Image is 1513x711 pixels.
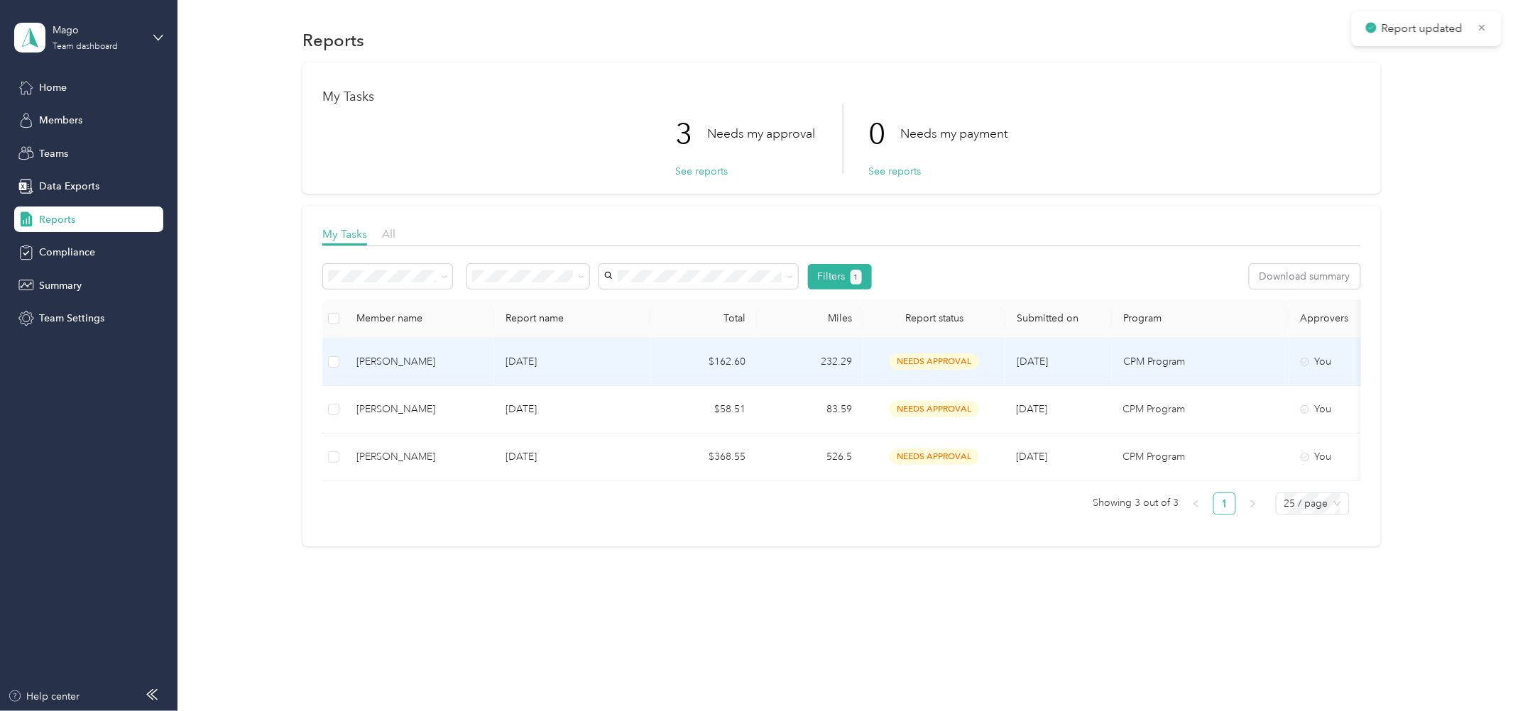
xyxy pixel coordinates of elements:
span: Reports [39,212,75,227]
th: Approvers [1289,299,1431,338]
a: 1 [1214,493,1235,514]
span: right [1249,500,1257,508]
h1: My Tasks [322,89,1361,104]
div: Member name [356,312,483,324]
button: left [1185,492,1208,515]
span: Compliance [39,245,95,260]
td: $368.55 [650,434,757,481]
div: Total [662,312,745,324]
p: Report updated [1382,20,1467,38]
span: needs approval [890,448,979,465]
span: Home [39,80,67,95]
td: 232.29 [757,338,863,386]
p: CPM Program [1123,354,1278,370]
span: Team Settings [39,311,104,326]
span: Summary [39,278,82,293]
div: Team dashboard [53,43,118,51]
div: Page Size [1276,492,1350,515]
span: Data Exports [39,179,99,194]
div: [PERSON_NAME] [356,402,483,417]
span: [DATE] [1017,451,1048,463]
p: Needs my payment [900,125,1007,143]
button: Help center [8,689,80,704]
button: 1 [851,270,863,285]
td: 526.5 [757,434,863,481]
iframe: Everlance-gr Chat Button Frame [1433,632,1513,711]
span: Members [39,113,82,128]
span: [DATE] [1017,403,1048,415]
div: You [1301,402,1420,417]
td: CPM Program [1112,434,1289,481]
span: 1 [854,271,858,284]
li: 1 [1213,492,1236,515]
div: Miles [768,312,852,324]
div: Mago [53,23,141,38]
div: [PERSON_NAME] [356,449,483,465]
button: Download summary [1250,264,1360,289]
div: You [1301,354,1420,370]
span: My Tasks [322,227,367,241]
span: left [1192,500,1201,508]
span: 25 / page [1284,493,1341,514]
span: All [382,227,395,241]
th: Report name [494,299,650,338]
td: $162.60 [650,338,757,386]
span: needs approval [890,401,979,417]
span: [DATE] [1017,355,1048,368]
p: [DATE] [506,354,639,370]
button: Filters1 [808,264,873,290]
div: [PERSON_NAME] [356,354,483,370]
span: Teams [39,146,68,161]
span: Showing 3 out of 3 [1093,492,1179,514]
span: Report status [875,312,994,324]
h1: Reports [302,33,364,48]
th: Submitted on [1005,299,1112,338]
p: Needs my approval [707,125,815,143]
button: right [1242,492,1265,515]
span: needs approval [890,353,979,370]
p: CPM Program [1123,402,1278,417]
th: Program [1112,299,1289,338]
td: $58.51 [650,386,757,434]
td: 83.59 [757,386,863,434]
p: [DATE] [506,449,639,465]
div: You [1301,449,1420,465]
button: See reports [675,164,728,179]
p: [DATE] [506,402,639,417]
li: Previous Page [1185,492,1208,515]
button: See reports [868,164,921,179]
td: CPM Program [1112,338,1289,386]
li: Next Page [1242,492,1265,515]
td: CPM Program [1112,386,1289,434]
p: 3 [675,104,707,164]
p: CPM Program [1123,449,1278,465]
th: Member name [345,299,494,338]
p: 0 [868,104,900,164]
